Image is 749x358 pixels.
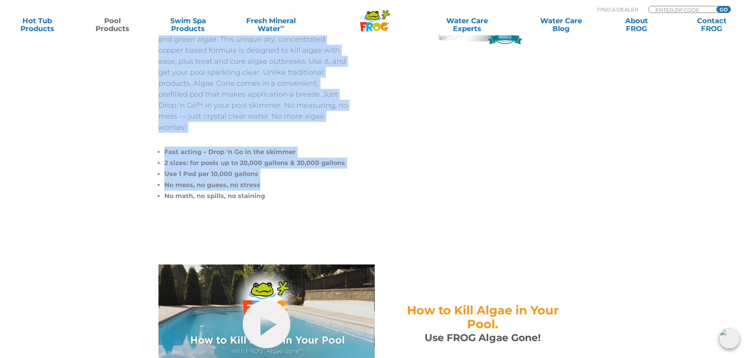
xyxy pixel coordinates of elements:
[8,17,66,33] a: Hot TubProducts
[164,147,349,158] li: Fast acting – Drop ‘n Go in the skimmer
[164,158,349,169] li: 2 sizes: for pools up to 20,000 gallons & 30,000 gallons
[655,6,708,13] input: Zip Code Form
[716,6,731,13] input: GO
[158,23,349,133] p: Algae? Not with FROG Algae Gone – it kills yellow and green algae. This unique dry, concentrated ...
[420,17,515,33] a: Water CareExperts
[607,17,666,33] a: AboutFROG
[164,169,349,180] li: Use 1 Pod per 10,000 gallons
[394,331,571,345] h3: Use FROG Algae Gone!
[532,17,590,33] a: Water CareBlog
[164,181,260,189] span: No mess, no guess, no stress
[164,192,265,200] span: No math, no spills, no staining
[597,6,638,13] p: Find A Dealer
[234,17,307,33] a: Fresh MineralWater∞
[280,23,284,29] sup: ∞
[719,328,740,349] img: openIcon
[683,17,741,33] a: ContactFROG
[159,17,217,33] a: Swim SpaProducts
[83,17,142,33] a: PoolProducts
[407,303,559,331] span: How to Kill Algae in Your Pool.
